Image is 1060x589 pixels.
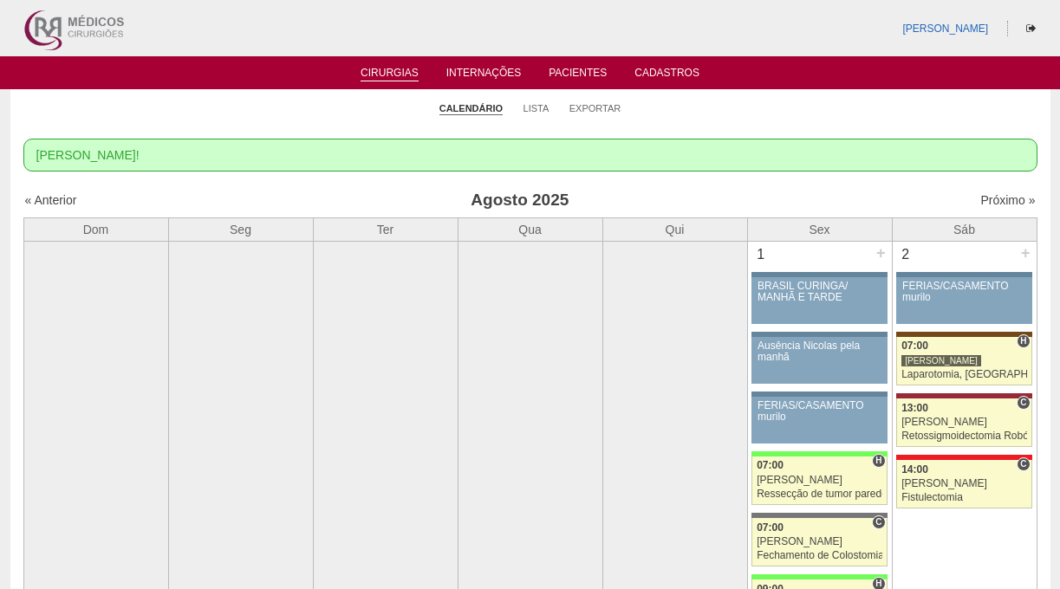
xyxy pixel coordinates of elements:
div: [PERSON_NAME] [757,475,882,486]
div: + [1018,242,1033,264]
div: Retossigmoidectomia Robótica [901,430,1027,442]
div: [PERSON_NAME] [901,354,981,367]
a: « Anterior [25,193,77,207]
div: Fechamento de Colostomia ou Enterostomia [757,550,882,561]
a: C 07:00 [PERSON_NAME] Fechamento de Colostomia ou Enterostomia [751,518,887,566]
th: Sex [747,217,892,241]
div: Key: Aviso [896,272,1031,277]
div: [PERSON_NAME] [901,478,1027,489]
span: 13:00 [901,402,928,414]
div: + [874,242,888,264]
div: Key: Aviso [751,272,887,277]
div: Key: Brasil [751,451,887,456]
span: Hospital [1017,334,1030,348]
span: Hospital [872,454,885,468]
div: Key: Santa Joana [896,332,1031,337]
i: Sair [1026,23,1036,34]
a: Calendário [439,102,503,115]
a: Pacientes [549,67,607,84]
a: Lista [523,102,550,114]
div: Key: Brasil [751,574,887,579]
a: BRASIL CURINGA/ MANHÃ E TARDE [751,277,887,324]
span: 14:00 [901,463,928,476]
a: FÉRIAS/CASAMENTO murilo [751,397,887,443]
div: Fistulectomia [901,492,1027,503]
th: Ter [313,217,458,241]
a: FÉRIAS/CASAMENTO murilo [896,277,1031,324]
div: 2 [893,242,920,268]
th: Seg [168,217,313,241]
div: FÉRIAS/CASAMENTO murilo [758,400,881,423]
div: Key: Aviso [751,392,887,397]
a: Cadastros [634,67,699,84]
span: Consultório [1017,396,1030,410]
a: C 14:00 [PERSON_NAME] Fistulectomia [896,460,1031,508]
div: Ausência Nicolas pela manhã [758,340,881,363]
th: Qua [458,217,602,241]
div: Ressecção de tumor parede abdominal pélvica [757,489,882,500]
a: H 07:00 [PERSON_NAME] Laparotomia, [GEOGRAPHIC_DATA], Drenagem, Bridas [896,337,1031,385]
th: Sáb [892,217,1037,241]
div: [PERSON_NAME] [757,536,882,547]
div: Key: Santa Catarina [751,513,887,518]
a: H 07:00 [PERSON_NAME] Ressecção de tumor parede abdominal pélvica [751,456,887,505]
div: [PERSON_NAME]! [23,139,1037,172]
div: FÉRIAS/CASAMENTO murilo [902,281,1026,303]
div: Key: Sírio Libanês [896,393,1031,398]
span: Consultório [1017,457,1030,471]
a: C 13:00 [PERSON_NAME] Retossigmoidectomia Robótica [896,398,1031,447]
a: Exportar [569,102,621,114]
a: Próximo » [980,193,1035,207]
th: Qui [602,217,747,241]
div: 1 [748,242,775,268]
div: Key: Aviso [751,332,887,337]
a: Ausência Nicolas pela manhã [751,337,887,384]
span: 07:00 [901,340,928,352]
span: Consultório [872,515,885,529]
span: 07:00 [757,459,784,471]
a: [PERSON_NAME] [902,23,988,35]
h3: Agosto 2025 [267,188,772,213]
div: Key: Assunção [896,455,1031,460]
th: Dom [23,217,168,241]
a: Internações [446,67,522,84]
div: [PERSON_NAME] [901,417,1027,428]
div: Laparotomia, [GEOGRAPHIC_DATA], Drenagem, Bridas [901,369,1027,380]
span: 07:00 [757,521,784,534]
a: Cirurgias [361,67,419,81]
div: BRASIL CURINGA/ MANHÃ E TARDE [758,281,881,303]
